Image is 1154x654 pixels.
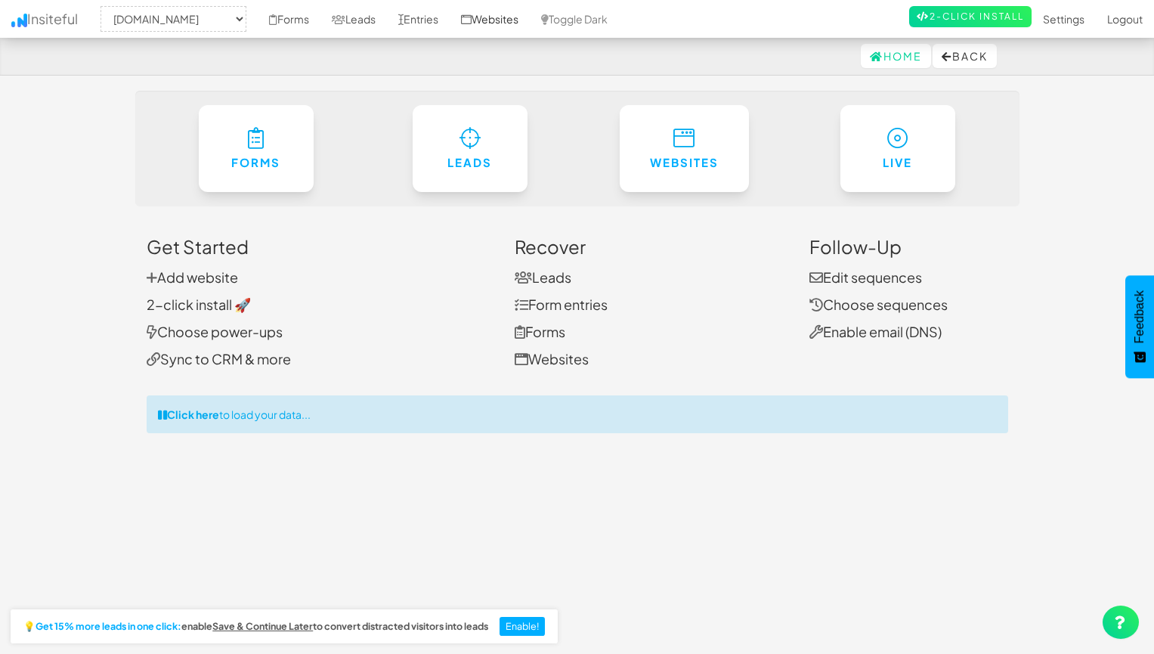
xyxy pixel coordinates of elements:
a: Choose power-ups [147,323,283,340]
strong: Get 15% more leads in one click: [36,621,181,632]
a: Forms [199,105,314,192]
h6: Live [871,157,925,169]
h6: Leads [443,157,497,169]
button: Feedback - Show survey [1125,275,1154,378]
h3: Follow-Up [809,237,1008,256]
a: Forms [515,323,565,340]
a: Edit sequences [809,268,922,286]
a: Live [840,105,955,192]
h2: 💡 enable to convert distracted visitors into leads [23,621,488,632]
button: Back [933,44,997,68]
img: icon.png [11,14,27,27]
span: Feedback [1133,290,1146,343]
a: Save & Continue Later [212,621,313,632]
strong: Click here [167,408,219,421]
a: Leads [413,105,527,192]
a: Enable email (DNS) [809,323,942,340]
u: Save & Continue Later [212,620,313,632]
h3: Recover [515,237,787,256]
h6: Forms [229,157,283,169]
a: Add website [147,268,238,286]
a: Form entries [515,296,608,313]
a: Leads [515,268,571,286]
a: 2-Click Install [909,6,1032,27]
a: 2-click install 🚀 [147,296,251,313]
a: Choose sequences [809,296,948,313]
h3: Get Started [147,237,493,256]
a: Websites [515,350,589,367]
a: Sync to CRM & more [147,350,291,367]
h6: Websites [650,157,719,169]
a: Home [861,44,931,68]
a: Websites [620,105,749,192]
button: Enable! [500,617,546,637]
div: to load your data... [147,395,1008,433]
